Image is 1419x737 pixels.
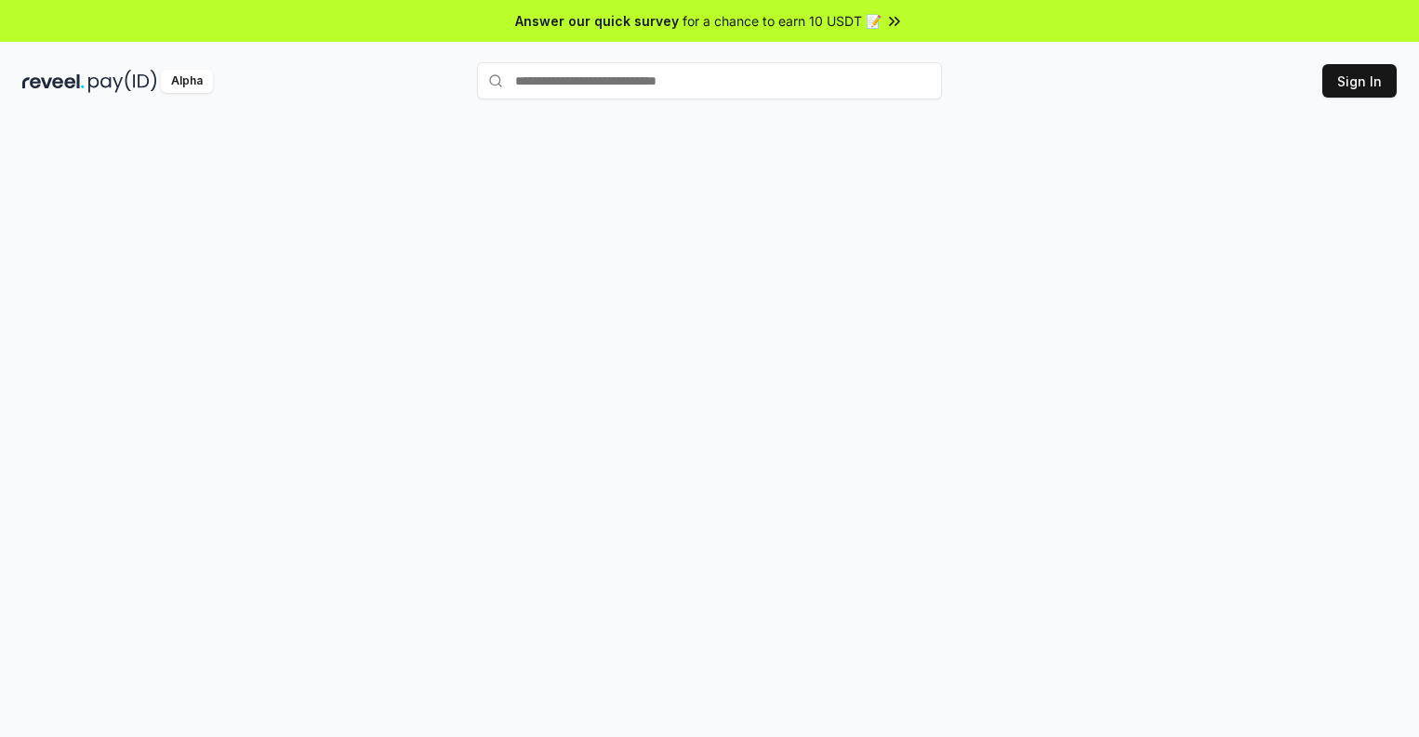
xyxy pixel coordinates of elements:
[22,70,85,93] img: reveel_dark
[683,11,882,31] span: for a chance to earn 10 USDT 📝
[515,11,679,31] span: Answer our quick survey
[88,70,157,93] img: pay_id
[161,70,213,93] div: Alpha
[1322,64,1397,98] button: Sign In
